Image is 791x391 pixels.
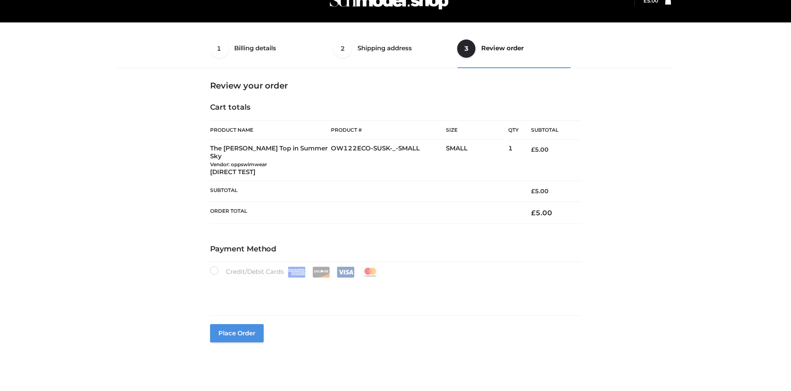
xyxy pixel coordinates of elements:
bdi: 5.00 [531,209,552,217]
span: £ [531,146,535,153]
th: Product Name [210,120,331,140]
h4: Cart totals [210,103,581,112]
h3: Review your order [210,81,581,91]
bdi: 5.00 [531,146,549,153]
img: Visa [337,267,355,278]
th: Product # [331,120,446,140]
img: Amex [288,267,306,278]
td: OW122ECO-SUSK-_-SMALL [331,140,446,181]
iframe: Secure payment input frame [208,276,580,306]
h4: Payment Method [210,245,581,254]
td: SMALL [446,140,508,181]
td: 1 [508,140,519,181]
img: Discover [312,267,330,278]
small: Vendor: oppswimwear [210,161,267,167]
th: Order Total [210,202,519,224]
th: Subtotal [519,121,581,140]
th: Subtotal [210,181,519,202]
button: Place order [210,324,264,342]
th: Qty [508,120,519,140]
bdi: 5.00 [531,187,549,195]
span: £ [531,187,535,195]
td: The [PERSON_NAME] Top in Summer Sky [DIRECT TEST] [210,140,331,181]
img: Mastercard [361,267,379,278]
th: Size [446,121,504,140]
label: Credit/Debit Cards [210,266,380,278]
span: £ [531,209,536,217]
